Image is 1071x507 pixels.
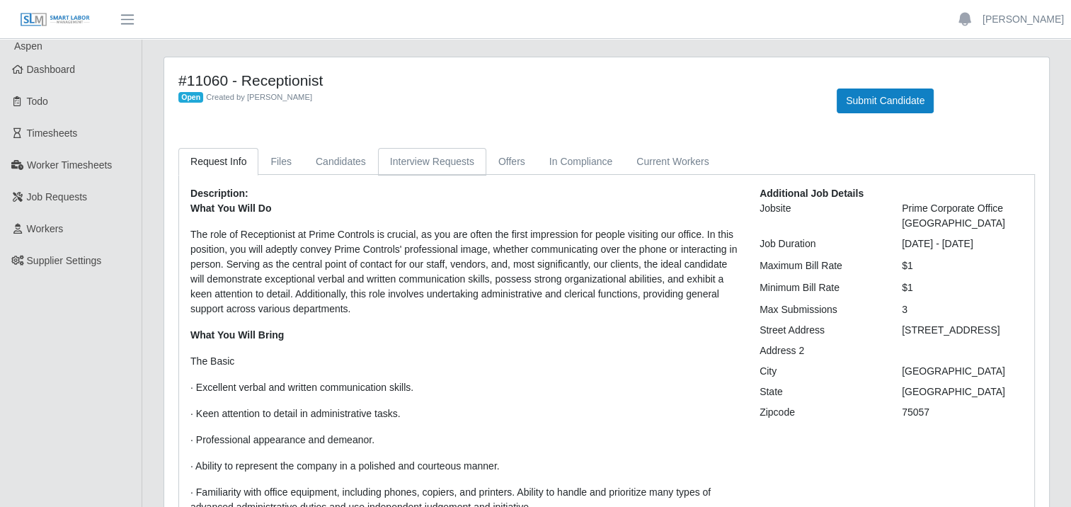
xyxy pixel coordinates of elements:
strong: What You Will Do [190,203,271,214]
div: Job Duration [749,237,891,251]
div: Prime Corporate Office [GEOGRAPHIC_DATA] [891,201,1033,231]
div: Address 2 [749,343,891,358]
div: Zipcode [749,405,891,420]
span: Timesheets [27,127,78,139]
div: 75057 [891,405,1033,420]
div: City [749,364,891,379]
strong: What You Will Bring [190,329,284,341]
span: Created by [PERSON_NAME] [206,93,312,101]
span: Workers [27,223,64,234]
a: Offers [486,148,537,176]
div: [DATE] - [DATE] [891,237,1033,251]
p: The Basic [190,354,738,369]
div: [STREET_ADDRESS] [891,323,1033,338]
div: Jobsite [749,201,891,231]
p: The role of Receptionist at Prime Controls is crucial, as you are often the first impression for ... [190,227,738,317]
a: Candidates [304,148,378,176]
span: Open [178,92,203,103]
p: · Excellent verbal and written communication skills. [190,380,738,395]
a: [PERSON_NAME] [983,12,1064,27]
span: Dashboard [27,64,76,75]
img: SLM Logo [20,12,91,28]
div: [GEOGRAPHIC_DATA] [891,384,1033,399]
div: $1 [891,258,1033,273]
a: Current Workers [624,148,721,176]
div: Maximum Bill Rate [749,258,891,273]
a: Request Info [178,148,258,176]
h4: #11060 - Receptionist [178,72,815,89]
div: State [749,384,891,399]
a: Files [258,148,304,176]
span: Todo [27,96,48,107]
p: · Professional appearance and demeanor. [190,433,738,448]
div: [GEOGRAPHIC_DATA] [891,364,1033,379]
b: Additional Job Details [760,188,864,199]
div: $1 [891,280,1033,295]
a: Interview Requests [378,148,486,176]
b: Description: [190,188,248,199]
p: · Ability to represent the company in a polished and courteous manner. [190,459,738,474]
span: Aspen [14,40,42,52]
span: Worker Timesheets [27,159,112,171]
div: Minimum Bill Rate [749,280,891,295]
a: In Compliance [537,148,625,176]
div: Street Address [749,323,891,338]
span: Supplier Settings [27,255,102,266]
div: Max Submissions [749,302,891,317]
span: Job Requests [27,191,88,203]
p: · Keen attention to detail in administrative tasks. [190,406,738,421]
div: 3 [891,302,1033,317]
button: Submit Candidate [837,89,934,113]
